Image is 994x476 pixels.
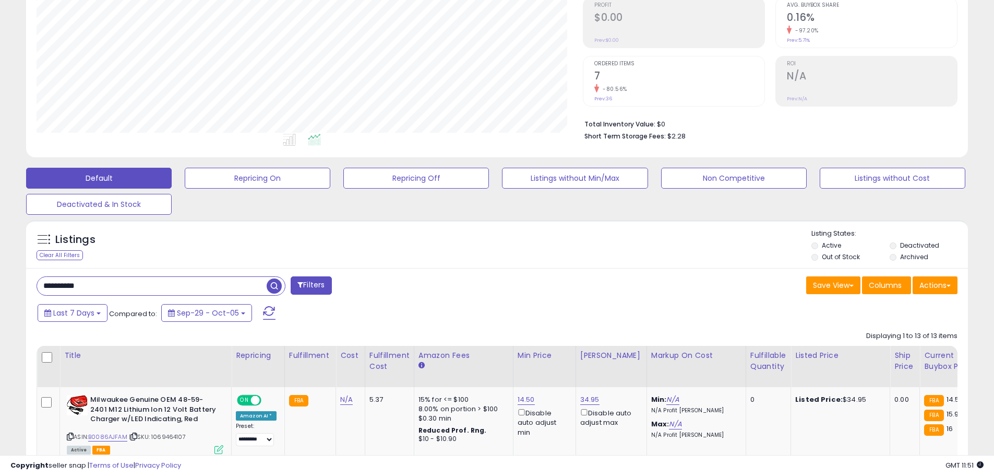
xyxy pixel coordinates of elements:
span: Sep-29 - Oct-05 [177,308,239,318]
span: OFF [260,396,277,405]
div: 5.37 [369,395,406,404]
div: $34.95 [795,395,882,404]
div: Amazon AI * [236,411,277,421]
b: Milwaukee Genuine OEM 48-59-2401 M12 Lithium Ion 12 Volt Battery Charger w/LED Indicating, Red [90,395,217,427]
label: Active [822,241,841,250]
a: N/A [666,394,679,405]
span: All listings currently available for purchase on Amazon [67,446,91,455]
div: $10 - $10.90 [418,435,505,444]
button: Repricing On [185,168,330,189]
small: Prev: N/A [787,96,807,102]
button: Listings without Min/Max [502,168,648,189]
div: $0.30 min [418,414,505,423]
div: Repricing [236,350,280,361]
span: Profit [594,3,764,8]
label: Deactivated [900,241,939,250]
div: Clear All Filters [37,250,83,260]
span: Avg. Buybox Share [787,3,957,8]
a: Privacy Policy [135,460,181,470]
span: 15.95 [947,409,963,419]
a: 34.95 [580,394,600,405]
span: Compared to: [109,309,157,319]
b: Reduced Prof. Rng. [418,426,487,435]
div: Ship Price [894,350,915,372]
div: 0 [750,395,783,404]
b: Short Term Storage Fees: [584,132,666,141]
button: Columns [862,276,911,294]
div: Current Buybox Price [924,350,978,372]
span: 2025-10-13 11:51 GMT [945,460,984,470]
div: Displaying 1 to 13 of 13 items [866,331,957,341]
a: 14.50 [518,394,535,405]
b: Total Inventory Value: [584,120,655,129]
a: B0086AJFAM [88,433,127,442]
div: Fulfillment [289,350,331,361]
h5: Listings [55,233,95,247]
div: Min Price [518,350,571,361]
span: Ordered Items [594,61,764,67]
small: Prev: $0.00 [594,37,619,43]
div: 8.00% on portion > $100 [418,404,505,414]
div: Preset: [236,423,277,446]
small: FBA [924,424,943,436]
a: N/A [340,394,353,405]
span: Columns [869,280,902,291]
button: Actions [913,276,957,294]
span: $2.28 [667,131,686,141]
small: FBA [924,410,943,421]
p: N/A Profit [PERSON_NAME] [651,407,738,414]
div: Cost [340,350,361,361]
div: Markup on Cost [651,350,741,361]
small: -97.20% [792,27,819,34]
div: Disable auto adjust min [518,407,568,437]
a: N/A [669,419,681,429]
th: The percentage added to the cost of goods (COGS) that forms the calculator for Min & Max prices. [646,346,746,387]
small: FBA [924,395,943,407]
img: 51wEU6FvybL._SL40_.jpg [67,395,88,415]
div: [PERSON_NAME] [580,350,642,361]
a: Terms of Use [89,460,134,470]
h2: N/A [787,70,957,84]
div: Fulfillable Quantity [750,350,786,372]
div: 15% for <= $100 [418,395,505,404]
small: Amazon Fees. [418,361,425,370]
div: Fulfillment Cost [369,350,410,372]
div: 0.00 [894,395,912,404]
div: Listed Price [795,350,885,361]
div: Disable auto adjust max [580,407,639,427]
div: Title [64,350,227,361]
b: Min: [651,394,667,404]
div: ASIN: [67,395,223,453]
button: Sep-29 - Oct-05 [161,304,252,322]
p: Listing States: [811,229,968,239]
small: -80.56% [599,85,627,93]
div: seller snap | | [10,461,181,471]
h2: $0.00 [594,11,764,26]
span: 16 [947,424,953,434]
b: Max: [651,419,669,429]
span: Last 7 Days [53,308,94,318]
label: Out of Stock [822,252,860,261]
li: $0 [584,117,950,130]
p: N/A Profit [PERSON_NAME] [651,432,738,439]
h2: 0.16% [787,11,957,26]
button: Save View [806,276,860,294]
span: FBA [92,446,110,455]
small: Prev: 5.71% [787,37,810,43]
span: 14.5 [947,394,960,404]
div: Amazon Fees [418,350,509,361]
button: Repricing Off [343,168,489,189]
button: Default [26,168,172,189]
strong: Copyright [10,460,49,470]
h2: 7 [594,70,764,84]
b: Listed Price: [795,394,843,404]
span: | SKU: 1069464107 [129,433,186,441]
small: Prev: 36 [594,96,612,102]
button: Listings without Cost [820,168,965,189]
button: Filters [291,276,331,295]
span: ON [238,396,251,405]
button: Last 7 Days [38,304,107,322]
button: Deactivated & In Stock [26,194,172,215]
span: ROI [787,61,957,67]
label: Archived [900,252,928,261]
